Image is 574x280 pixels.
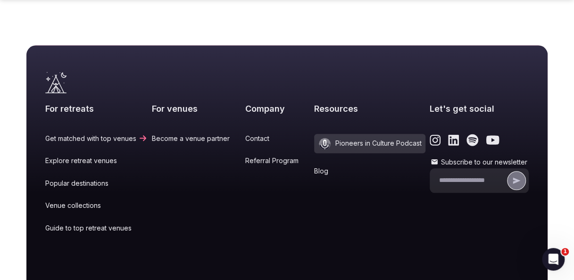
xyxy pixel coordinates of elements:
a: Contact [245,134,310,143]
a: Get matched with top venues [45,134,148,143]
a: Referral Program [245,156,310,165]
a: Popular destinations [45,179,148,188]
a: Venue collections [45,201,148,210]
label: Subscribe to our newsletter [430,157,529,167]
a: Link to the retreats and venues Instagram page [430,134,441,146]
a: Pioneers in Culture Podcast [314,134,425,153]
a: Link to the retreats and venues LinkedIn page [448,134,459,146]
h2: For retreats [45,103,148,115]
iframe: Intercom live chat [542,248,565,271]
h2: For venues [152,103,241,115]
a: Visit the homepage [45,72,67,93]
h2: Resources [314,103,425,115]
a: Guide to top retreat venues [45,223,148,233]
a: Link to the retreats and venues Youtube page [486,134,499,146]
a: Blog [314,166,425,176]
h2: Let's get social [430,103,529,115]
a: Explore retreat venues [45,156,148,165]
a: Link to the retreats and venues Spotify page [466,134,478,146]
h2: Company [245,103,310,115]
span: 1 [561,248,569,255]
a: Become a venue partner [152,134,241,143]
